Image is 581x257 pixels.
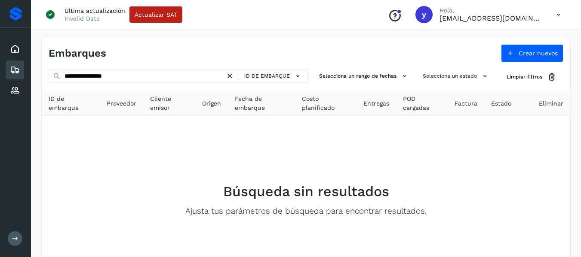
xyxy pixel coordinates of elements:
span: Fecha de embarque [235,94,288,112]
span: Proveedor [107,99,136,108]
span: Actualizar SAT [135,12,177,18]
p: Invalid Date [65,15,100,22]
span: Costo planificado [302,94,350,112]
span: Estado [491,99,511,108]
span: Factura [455,99,477,108]
button: Crear nuevos [501,44,563,62]
button: Selecciona un estado [419,69,493,83]
div: Proveedores [6,81,24,100]
button: Limpiar filtros [500,69,563,85]
p: yortega@niagarawater.com [440,14,543,22]
div: Inicio [6,40,24,59]
span: Crear nuevos [519,50,558,56]
h2: Búsqueda sin resultados [223,183,389,200]
span: Entregas [363,99,389,108]
button: Actualizar SAT [129,6,182,23]
p: Última actualización [65,7,125,15]
span: ID de embarque [49,94,93,112]
span: Cliente emisor [150,94,189,112]
span: Origen [202,99,221,108]
div: Embarques [6,60,24,79]
span: Eliminar [539,99,563,108]
button: Selecciona un rango de fechas [316,69,412,83]
span: POD cargadas [403,94,441,112]
p: Ajusta tus parámetros de búsqueda para encontrar resultados. [185,206,427,216]
p: Hola, [440,7,543,14]
h4: Embarques [49,47,106,60]
span: Limpiar filtros [507,73,542,81]
span: ID de embarque [244,72,290,80]
button: ID de embarque [242,70,305,82]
